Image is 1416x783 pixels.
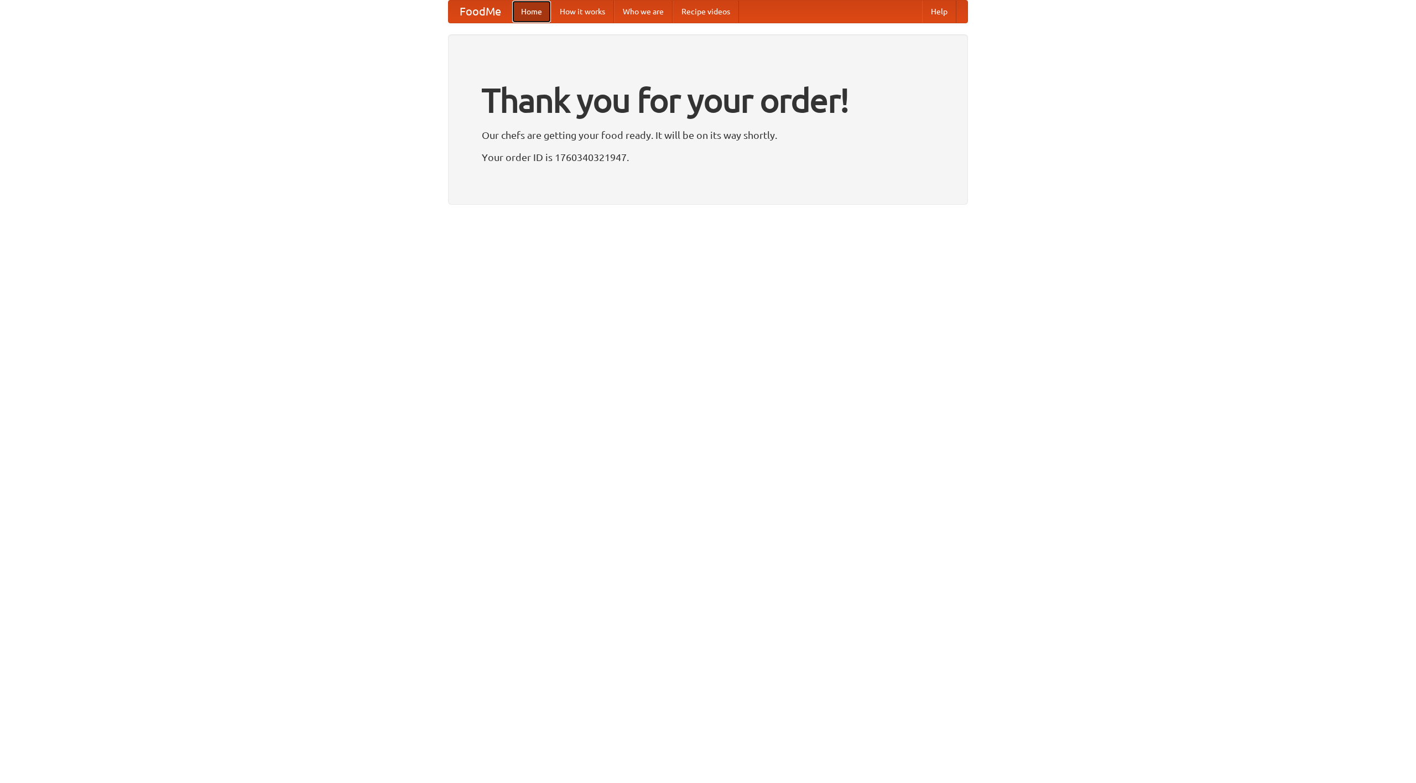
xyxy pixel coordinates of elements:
[922,1,956,23] a: Help
[512,1,551,23] a: Home
[482,74,934,127] h1: Thank you for your order!
[482,149,934,165] p: Your order ID is 1760340321947.
[673,1,739,23] a: Recipe videos
[614,1,673,23] a: Who we are
[482,127,934,143] p: Our chefs are getting your food ready. It will be on its way shortly.
[449,1,512,23] a: FoodMe
[551,1,614,23] a: How it works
